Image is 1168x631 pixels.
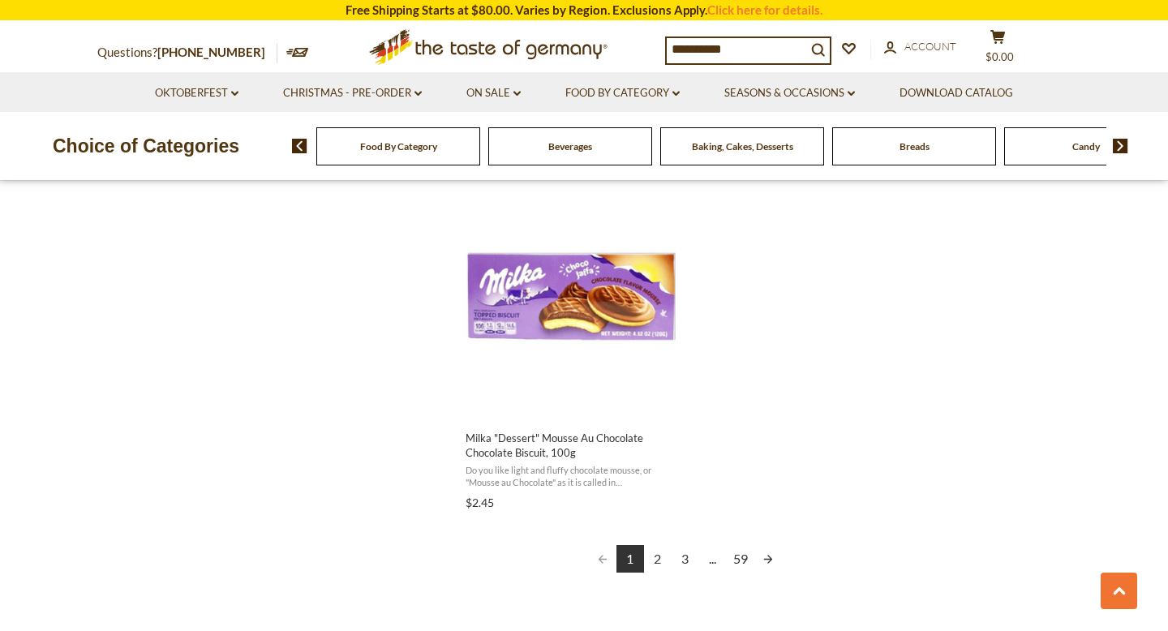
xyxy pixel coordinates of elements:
[644,545,672,573] a: 2
[97,42,277,63] p: Questions?
[466,84,521,102] a: On Sale
[466,496,494,509] span: $2.45
[548,140,592,152] a: Beverages
[904,40,956,53] span: Account
[900,140,930,152] a: Breads
[900,84,1013,102] a: Download Catalog
[157,45,265,59] a: [PHONE_NUMBER]
[1072,140,1100,152] a: Candy
[616,545,644,573] a: 1
[360,140,437,152] a: Food By Category
[973,29,1022,70] button: $0.00
[466,545,904,575] div: Pagination
[692,140,793,152] a: Baking, Cakes, Desserts
[283,84,422,102] a: Christmas - PRE-ORDER
[727,545,754,573] a: 59
[466,464,676,489] span: Do you like light and fluffy chocolate mousse, or "Mousse au Chocolate" as it is called in [GEOGR...
[672,545,699,573] a: 3
[292,139,307,153] img: previous arrow
[463,189,678,404] img: Milka "Dessert" Mousse Au Chocolate Chocolate Biscuit
[463,175,678,516] a: Milka
[884,38,956,56] a: Account
[1113,139,1128,153] img: next arrow
[985,50,1014,63] span: $0.00
[155,84,238,102] a: Oktoberfest
[466,431,676,460] span: Milka "Dessert" Mousse Au Chocolate Chocolate Biscuit, 100g
[565,84,680,102] a: Food By Category
[724,84,855,102] a: Seasons & Occasions
[707,2,822,17] a: Click here for details.
[699,545,727,573] span: ...
[754,545,782,573] a: Next page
